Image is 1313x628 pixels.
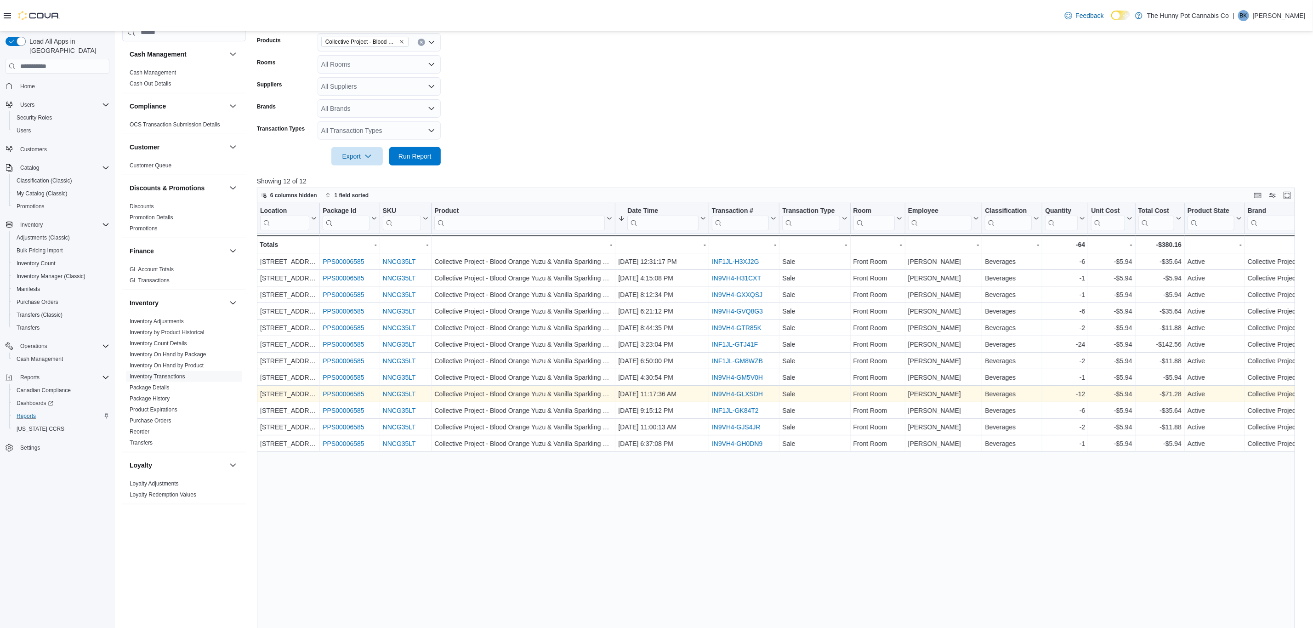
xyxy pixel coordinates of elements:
[130,225,158,232] a: Promotions
[428,127,435,134] button: Open list of options
[323,390,364,398] a: PPS00006585
[130,162,171,169] span: Customer Queue
[20,164,39,171] span: Catalog
[13,297,109,308] span: Purchase Orders
[17,114,52,121] span: Security Roles
[1138,207,1174,230] div: Total Cost
[323,207,376,230] button: Package Id
[130,50,226,59] button: Cash Management
[9,397,113,410] a: Dashboards
[17,99,109,110] span: Users
[323,207,369,230] div: Package URL
[13,354,67,365] a: Cash Management
[382,308,415,315] a: NNCG35LT
[17,372,109,383] span: Reports
[2,441,113,454] button: Settings
[227,142,239,153] button: Customer
[17,99,38,110] button: Users
[712,239,777,250] div: -
[17,400,53,407] span: Dashboards
[712,258,759,265] a: INF1JL-H3XJ2G
[130,203,154,210] span: Discounts
[1248,207,1307,230] div: Brand
[17,442,44,453] a: Settings
[20,444,40,451] span: Settings
[9,422,113,435] button: [US_STATE] CCRS
[1045,207,1078,216] div: Quantity
[782,207,840,230] div: Transaction Type
[13,271,89,282] a: Inventory Manager (Classic)
[335,192,369,199] span: 1 field sorted
[13,175,76,186] a: Classification (Classic)
[1282,190,1293,201] button: Enter fullscreen
[13,188,109,199] span: My Catalog (Classic)
[130,143,226,152] button: Customer
[130,143,159,152] h3: Customer
[9,270,113,283] button: Inventory Manager (Classic)
[260,207,309,216] div: Location
[17,442,109,453] span: Settings
[782,207,847,230] button: Transaction Type
[908,256,979,267] div: [PERSON_NAME]
[908,207,979,230] button: Employee
[257,37,281,44] label: Products
[13,258,59,269] a: Inventory Count
[227,460,239,471] button: Loyalty
[1045,239,1085,250] div: -64
[17,387,71,394] span: Canadian Compliance
[130,318,184,325] a: Inventory Adjustments
[1111,11,1131,20] input: Dark Mode
[985,207,1032,216] div: Classification
[1045,207,1078,230] div: Quantity
[17,341,51,352] button: Operations
[130,183,205,193] h3: Discounts & Promotions
[853,207,894,230] div: Room
[712,207,769,216] div: Transaction #
[2,371,113,384] button: Reports
[1147,10,1229,21] p: The Hunny Pot Cannabis Co
[853,256,902,267] div: Front Room
[382,258,415,265] a: NNCG35LT
[712,423,761,431] a: IN9VH4-GJS4JR
[17,219,109,230] span: Inventory
[712,440,762,447] a: IN9VH4-GH0DN9
[130,266,174,273] a: GL Account Totals
[1138,207,1174,216] div: Total Cost
[130,80,171,87] span: Cash Out Details
[13,245,67,256] a: Bulk Pricing Import
[712,274,761,282] a: IN9VH4-H31CXT
[618,239,705,250] div: -
[260,207,309,230] div: Location
[2,98,113,111] button: Users
[17,81,39,92] a: Home
[428,83,435,90] button: Open list of options
[130,121,220,128] a: OCS Transaction Submission Details
[130,102,166,111] h3: Compliance
[323,274,364,282] a: PPS00006585
[130,406,177,413] a: Product Expirations
[9,384,113,397] button: Canadian Compliance
[26,37,109,55] span: Load All Apps in [GEOGRAPHIC_DATA]
[17,372,43,383] button: Reports
[17,219,46,230] button: Inventory
[257,177,1306,186] p: Showing 12 of 12
[130,214,173,221] a: Promotion Details
[20,343,47,350] span: Operations
[712,357,763,365] a: INF1JL-GM8WZB
[1091,207,1132,230] button: Unit Cost
[2,79,113,92] button: Home
[985,239,1039,250] div: -
[17,247,63,254] span: Bulk Pricing Import
[17,285,40,293] span: Manifests
[1138,207,1181,230] button: Total Cost
[618,256,705,267] div: [DATE] 12:31:17 PM
[428,105,435,112] button: Open list of options
[712,207,769,230] div: Transaction # URL
[13,423,68,434] a: [US_STATE] CCRS
[337,147,377,166] span: Export
[13,398,109,409] span: Dashboards
[1091,239,1132,250] div: -
[712,407,759,414] a: INF1JL-GK84T2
